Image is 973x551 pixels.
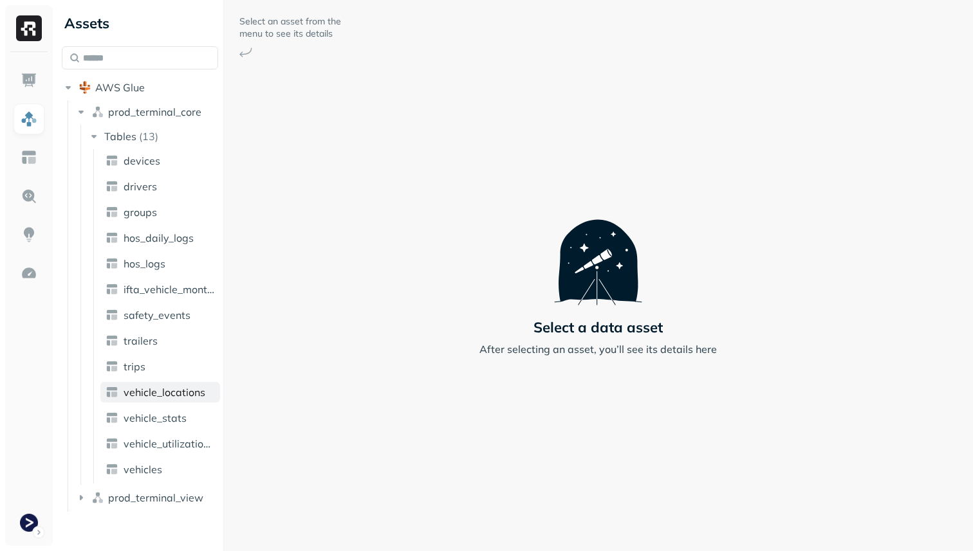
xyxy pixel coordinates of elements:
[21,149,37,166] img: Asset Explorer
[16,15,42,41] img: Ryft
[479,341,717,357] p: After selecting an asset, you’ll see its details here
[100,228,220,248] a: hos_daily_logs
[88,126,219,147] button: Tables(13)
[124,154,160,167] span: devices
[100,356,220,377] a: trips
[100,150,220,171] a: devices
[21,188,37,204] img: Query Explorer
[124,283,215,296] span: ifta_vehicle_months
[100,176,220,197] a: drivers
[21,111,37,127] img: Assets
[554,194,642,305] img: Telescope
[124,360,145,373] span: trips
[21,265,37,282] img: Optimization
[100,382,220,402] a: vehicle_locations
[124,206,157,219] span: groups
[239,48,252,57] img: Arrow
[124,334,158,347] span: trailers
[106,411,118,424] img: table
[79,81,91,94] img: root
[100,253,220,274] a: hos_logs
[20,514,38,532] img: Terminal
[75,102,219,122] button: prod_terminal_core
[106,360,118,373] img: table
[100,202,220,222] a: groups
[91,491,104,504] img: namespace
[139,130,158,143] p: ( 13 )
[124,437,215,450] span: vehicle_utilization_day
[106,386,118,399] img: table
[106,206,118,219] img: table
[75,487,219,508] button: prod_terminal_view
[533,318,663,336] p: Select a data asset
[62,77,218,98] button: AWS Glue
[106,283,118,296] img: table
[106,154,118,167] img: table
[106,463,118,476] img: table
[106,309,118,321] img: table
[124,257,165,270] span: hos_logs
[106,334,118,347] img: table
[239,15,342,40] p: Select an asset from the menu to see its details
[108,491,203,504] span: prod_terminal_view
[106,180,118,193] img: table
[124,309,190,321] span: safety_events
[100,433,220,454] a: vehicle_utilization_day
[124,231,194,244] span: hos_daily_logs
[106,257,118,270] img: table
[100,459,220,480] a: vehicles
[124,463,162,476] span: vehicles
[106,437,118,450] img: table
[100,279,220,300] a: ifta_vehicle_months
[106,231,118,244] img: table
[21,72,37,89] img: Dashboard
[108,105,201,118] span: prod_terminal_core
[124,386,205,399] span: vehicle_locations
[100,408,220,428] a: vehicle_stats
[21,226,37,243] img: Insights
[62,13,218,33] div: Assets
[100,305,220,325] a: safety_events
[104,130,136,143] span: Tables
[100,330,220,351] a: trailers
[124,411,187,424] span: vehicle_stats
[124,180,157,193] span: drivers
[95,81,145,94] span: AWS Glue
[91,105,104,118] img: namespace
